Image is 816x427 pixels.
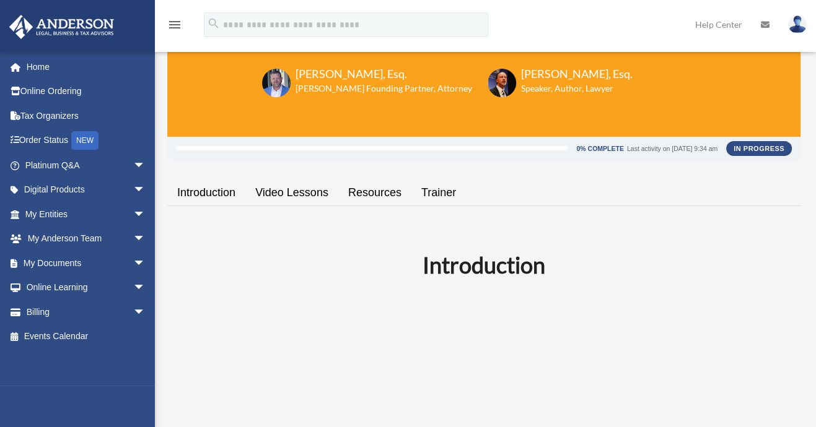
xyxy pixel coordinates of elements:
h3: [PERSON_NAME], Esq. [296,66,472,82]
a: Billingarrow_drop_down [9,300,164,324]
a: Digital Productsarrow_drop_down [9,178,164,202]
a: menu [167,22,182,32]
img: User Pic [788,15,807,33]
a: Events Calendar [9,324,164,349]
i: menu [167,17,182,32]
a: Home [9,54,164,79]
span: arrow_drop_down [133,202,158,227]
div: 0% Complete [576,145,623,152]
a: Order StatusNEW [9,128,164,153]
i: search [207,17,221,30]
h2: Introduction [175,249,793,280]
span: arrow_drop_down [133,178,158,203]
a: My Documentsarrow_drop_down [9,251,164,275]
span: arrow_drop_down [133,226,158,252]
a: Video Lessons [245,175,338,210]
a: My Anderson Teamarrow_drop_down [9,226,164,251]
h6: Speaker, Author, Lawyer [521,82,617,95]
a: Trainer [411,175,466,210]
span: arrow_drop_down [133,153,158,178]
img: Anderson Advisors Platinum Portal [6,15,118,39]
span: arrow_drop_down [133,251,158,276]
div: NEW [71,131,99,150]
a: Resources [338,175,411,210]
div: In Progress [726,141,792,156]
div: Last activity on [DATE] 9:34 am [627,145,717,152]
span: arrow_drop_down [133,275,158,301]
a: My Entitiesarrow_drop_down [9,202,164,226]
span: arrow_drop_down [133,300,158,325]
h6: [PERSON_NAME] Founding Partner, Attorney [296,82,472,95]
a: Tax Organizers [9,103,164,128]
img: Toby-circle-head.png [262,69,291,97]
a: Online Ordering [9,79,164,104]
h3: [PERSON_NAME], Esq. [521,66,633,82]
a: Platinum Q&Aarrow_drop_down [9,153,164,178]
a: Introduction [167,175,245,210]
a: Online Learningarrow_drop_down [9,275,164,300]
img: Scott-Estill-Headshot.png [488,69,516,97]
